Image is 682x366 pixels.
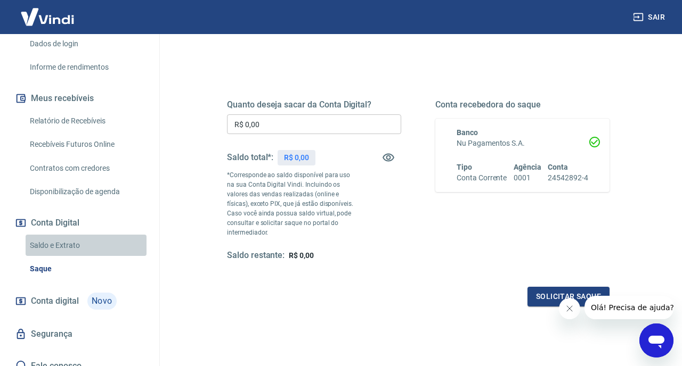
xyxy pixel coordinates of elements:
[26,235,147,256] a: Saldo e Extrato
[527,287,610,306] button: Solicitar saque
[435,99,610,110] h5: Conta recebedora do saque
[26,56,147,78] a: Informe de rendimentos
[289,251,314,260] span: R$ 0,00
[26,110,147,132] a: Relatório de Recebíveis
[284,152,309,163] p: R$ 0,00
[26,134,147,155] a: Recebíveis Futuros Online
[227,250,285,261] h5: Saldo restante:
[227,99,401,110] h5: Quanto deseja sacar da Conta Digital?
[26,258,147,280] a: Saque
[514,163,541,171] span: Agência
[639,323,673,357] iframe: Botão para abrir a janela de mensagens
[227,170,358,237] p: *Corresponde ao saldo disponível para uso na sua Conta Digital Vindi. Incluindo os valores das ve...
[457,128,478,137] span: Banco
[31,294,79,309] span: Conta digital
[548,163,568,171] span: Conta
[13,87,147,110] button: Meus recebíveis
[584,296,673,319] iframe: Mensagem da empresa
[514,172,541,184] h6: 0001
[227,152,273,163] h5: Saldo total*:
[6,7,90,16] span: Olá! Precisa de ajuda?
[457,138,588,149] h6: Nu Pagamentos S.A.
[457,172,507,184] h6: Conta Corrente
[26,157,147,179] a: Contratos com credores
[13,322,147,346] a: Segurança
[13,211,147,235] button: Conta Digital
[26,181,147,203] a: Disponibilização de agenda
[13,288,147,314] a: Conta digitalNovo
[457,163,472,171] span: Tipo
[87,293,117,310] span: Novo
[26,33,147,55] a: Dados de login
[559,298,580,319] iframe: Fechar mensagem
[548,172,588,184] h6: 24542892-4
[631,7,669,27] button: Sair
[13,1,82,33] img: Vindi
